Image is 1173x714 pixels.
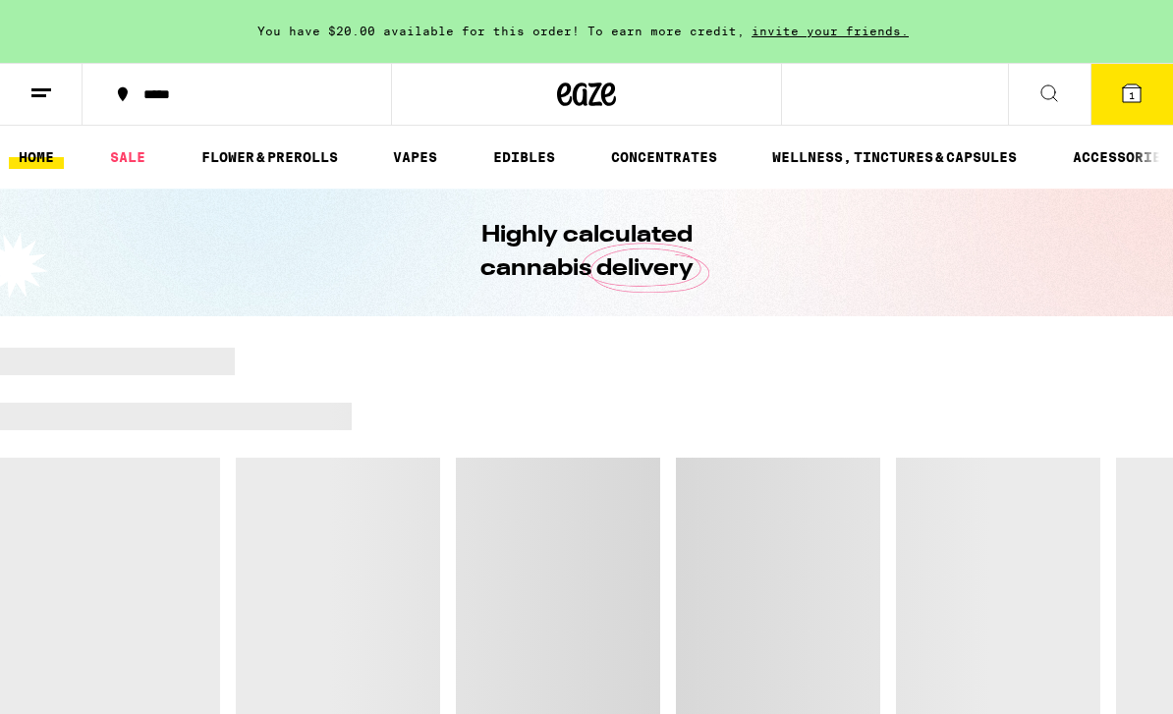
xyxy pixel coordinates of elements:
[257,25,745,37] span: You have $20.00 available for this order! To earn more credit,
[601,145,727,169] a: CONCENTRATES
[483,145,565,169] a: EDIBLES
[1090,64,1173,125] button: 1
[383,145,447,169] a: VAPES
[1129,89,1135,101] span: 1
[9,145,64,169] a: HOME
[745,25,916,37] span: invite your friends.
[762,145,1027,169] a: WELLNESS, TINCTURES & CAPSULES
[424,219,749,286] h1: Highly calculated cannabis delivery
[192,145,348,169] a: FLOWER & PREROLLS
[100,145,155,169] a: SALE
